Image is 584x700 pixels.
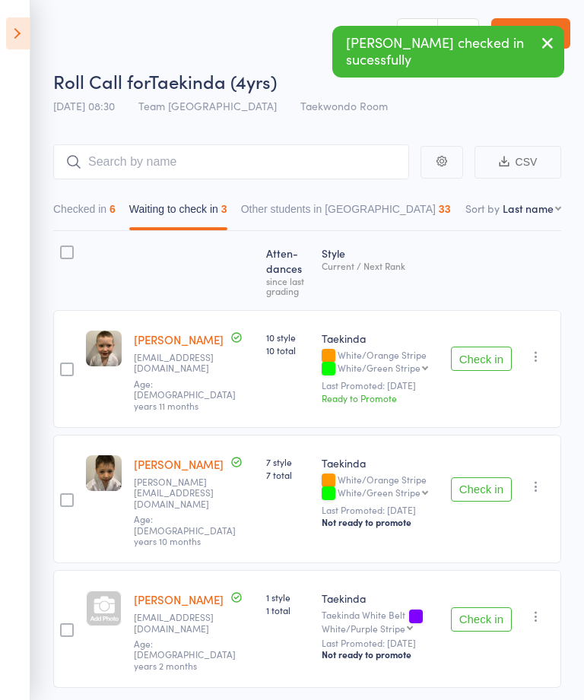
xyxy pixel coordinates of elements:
[322,623,405,633] div: White/Purple Stripe
[322,331,438,346] div: Taekinda
[53,195,116,230] button: Checked in6
[338,363,421,372] div: White/Green Stripe
[149,68,277,93] span: Taekinda (4yrs)
[266,603,309,616] span: 1 total
[53,98,115,113] span: [DATE] 08:30
[322,591,438,606] div: Taekinda
[451,477,512,502] button: Check in
[134,591,224,607] a: [PERSON_NAME]
[266,455,309,468] span: 7 style
[134,477,233,509] small: c.gayton@outlook.com
[322,455,438,470] div: Taekinda
[53,68,149,93] span: Roll Call for
[221,203,227,215] div: 3
[322,516,438,528] div: Not ready to promote
[266,344,309,356] span: 10 total
[138,98,277,113] span: Team [GEOGRAPHIC_DATA]
[474,146,561,179] button: CSV
[322,638,438,648] small: Last Promoted: [DATE]
[503,201,554,216] div: Last name
[322,610,438,632] div: Taekinda White Belt
[260,238,316,303] div: Atten­dances
[134,637,236,672] span: Age: [DEMOGRAPHIC_DATA] years 2 months
[86,331,122,366] img: image1730496689.png
[332,26,564,78] div: [PERSON_NAME] checked in sucessfully
[451,607,512,632] button: Check in
[134,377,236,412] span: Age: [DEMOGRAPHIC_DATA] years 11 months
[134,456,224,472] a: [PERSON_NAME]
[134,331,224,347] a: [PERSON_NAME]
[129,195,227,230] button: Waiting to check in3
[439,203,451,215] div: 33
[322,391,438,404] div: Ready to Promote
[338,487,421,497] div: White/Green Stripe
[322,261,438,271] div: Current / Next Rank
[109,203,116,215] div: 6
[53,144,409,179] input: Search by name
[491,18,570,49] a: Exit roll call
[322,350,438,375] div: White/Orange Stripe
[266,276,309,296] div: since last grading
[316,238,444,303] div: Style
[322,474,438,500] div: White/Orange Stripe
[451,347,512,371] button: Check in
[134,512,236,547] span: Age: [DEMOGRAPHIC_DATA] years 10 months
[300,98,388,113] span: Taekwondo Room
[465,201,500,216] label: Sort by
[134,352,233,374] small: claire.azzopardi@outlook.com.au
[86,455,122,491] img: image1730496702.png
[322,380,438,391] small: Last Promoted: [DATE]
[322,505,438,515] small: Last Promoted: [DATE]
[266,591,309,603] span: 1 style
[266,331,309,344] span: 10 style
[322,648,438,660] div: Not ready to promote
[266,468,309,481] span: 7 total
[241,195,451,230] button: Other students in [GEOGRAPHIC_DATA]33
[134,612,233,634] small: jungyeon120@hotmail.com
